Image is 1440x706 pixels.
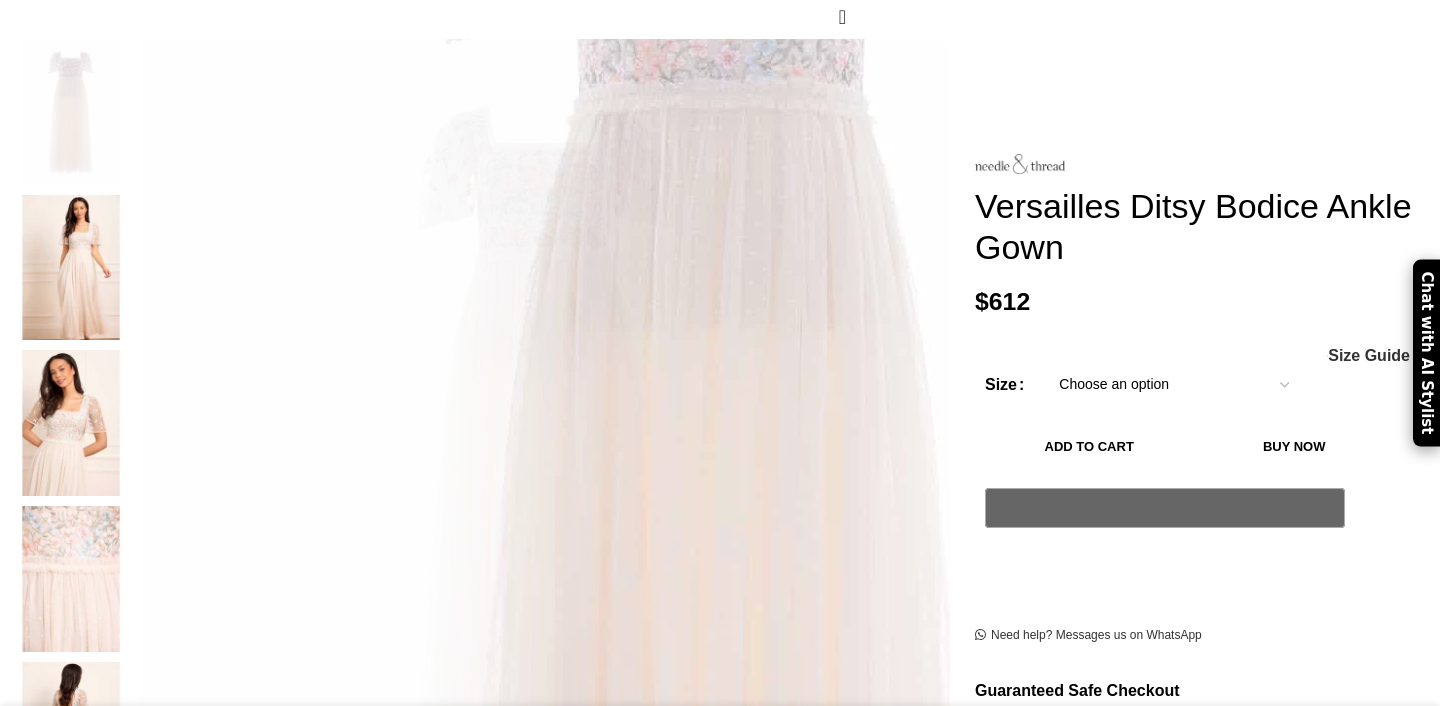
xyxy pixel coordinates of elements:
iframe: Secure express checkout frame [981,539,1349,587]
a: Size Guide [1327,348,1410,364]
bdi: 612 [975,288,1030,315]
img: Needle and Thread [10,506,132,652]
button: Pay with GPay [985,488,1345,528]
img: Needle and Thread cocktail dress - sequin embellished | Shop luxury evening wear at Coveti [10,195,132,341]
button: Buy now [1203,426,1385,468]
strong: Guaranteed Safe Checkout [975,682,1180,699]
button: Add to cart [985,426,1193,468]
img: Needle and Thread [975,153,1065,173]
img: Needle & Thread dress - romantic embellished tulle gown | Coveti [10,39,132,185]
img: Needle and Thread cocktail dress - sequin embellished | Shop luxury evening wear at Coveti [10,350,132,496]
a: Need help? Messages us on WhatsApp [975,628,1202,644]
h1: Versailles Ditsy Bodice Ankle Gown [975,185,1425,267]
span: $ [975,288,989,315]
label: Size [985,372,1024,398]
span: Size Guide [1328,348,1410,364]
